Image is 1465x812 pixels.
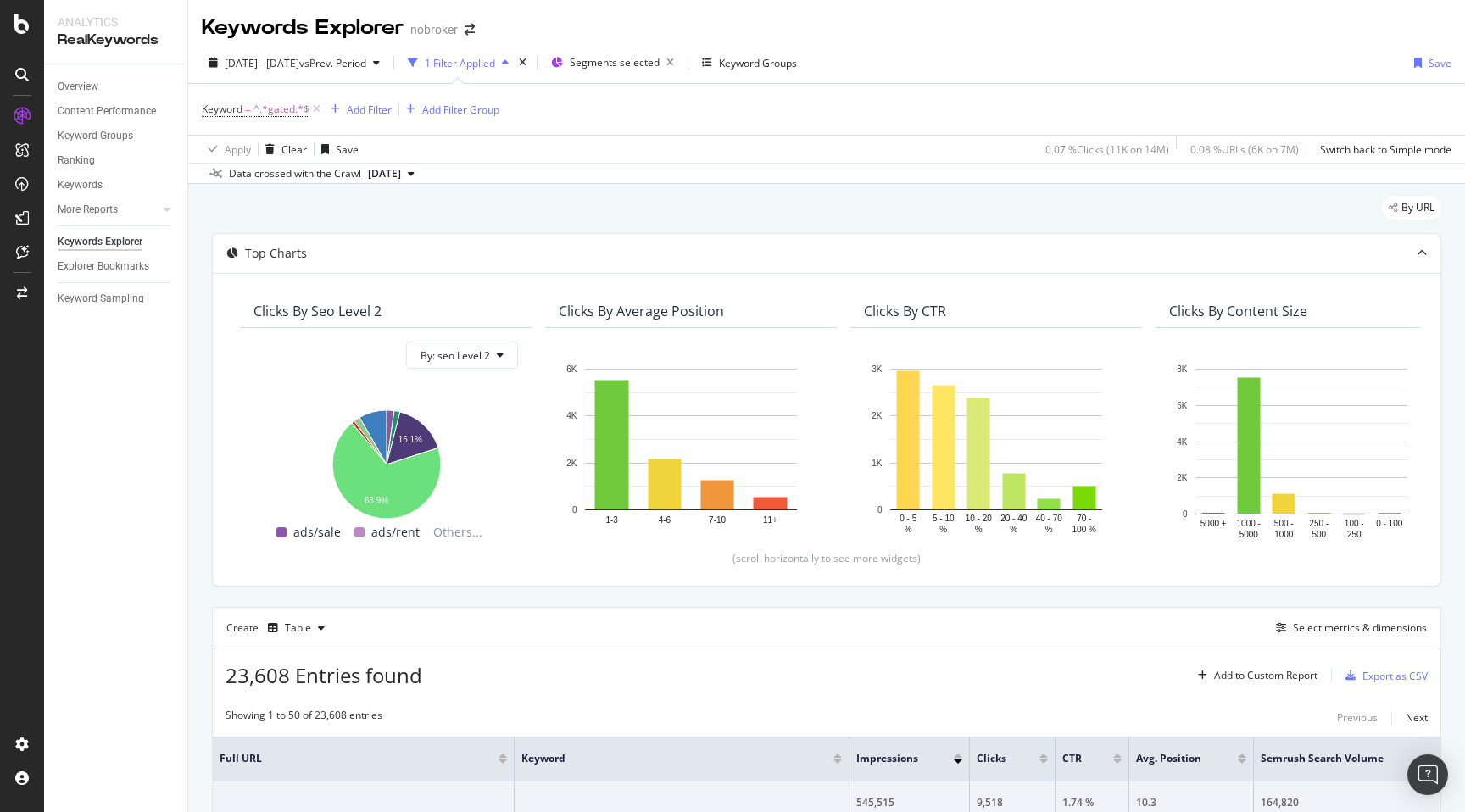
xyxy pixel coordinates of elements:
[900,514,916,523] text: 0 - 5
[58,152,175,170] a: Ranking
[58,233,142,251] div: Keywords Explorer
[1183,509,1188,519] text: 0
[58,31,174,50] div: RealKeywords
[299,56,366,70] span: vs Prev. Period
[1000,514,1028,523] text: 20 - 40
[58,176,175,194] a: Keywords
[1169,360,1434,542] svg: A chart.
[1072,525,1096,534] text: 100 %
[245,245,307,262] div: Top Charts
[253,303,382,320] div: Clicks By seo Level 2
[1177,401,1188,410] text: 6K
[877,505,883,514] text: 0
[58,176,103,194] div: Keywords
[695,49,804,76] button: Keyword Groups
[58,290,175,308] a: Keyword Sampling
[856,795,962,810] div: 545,515
[202,49,387,76] button: [DATE] - [DATE]vsPrev. Period
[422,103,499,117] div: Add Filter Group
[872,459,883,468] text: 1K
[401,49,515,76] button: 1 Filter Applied
[521,751,808,766] span: Keyword
[58,103,156,120] div: Content Performance
[1045,142,1169,157] div: 0.07 % Clicks ( 11K on 14M )
[544,49,681,76] button: Segments selected
[58,233,175,251] a: Keywords Explorer
[515,54,530,71] div: times
[58,127,175,145] a: Keyword Groups
[1337,708,1378,728] button: Previous
[398,436,422,445] text: 16.1%
[202,14,404,42] div: Keywords Explorer
[1339,662,1428,689] button: Export as CSV
[425,56,495,70] div: 1 Filter Applied
[58,290,144,308] div: Keyword Sampling
[570,55,660,70] span: Segments selected
[856,751,928,766] span: Impressions
[1169,303,1307,320] div: Clicks By Content Size
[864,360,1128,537] svg: A chart.
[58,127,133,145] div: Keyword Groups
[253,401,518,522] svg: A chart.
[261,615,331,642] button: Table
[1177,474,1188,483] text: 2K
[966,514,993,523] text: 10 - 20
[465,24,475,36] div: arrow-right-arrow-left
[864,303,946,320] div: Clicks By CTR
[605,515,618,525] text: 1-3
[1407,754,1448,795] div: Open Intercom Messenger
[1312,530,1326,539] text: 500
[1010,525,1017,534] text: %
[365,496,388,505] text: 68.9%
[1191,662,1317,689] button: Add to Custom Report
[559,360,823,537] svg: A chart.
[1320,142,1451,157] div: Switch back to Simple mode
[225,142,251,157] div: Apply
[1200,519,1227,528] text: 5000 +
[1376,519,1403,528] text: 0 - 100
[281,142,307,157] div: Clear
[58,201,159,219] a: More Reports
[905,525,912,534] text: %
[293,522,341,542] span: ads/sale
[406,342,518,369] button: By: seo Level 2
[58,78,98,96] div: Overview
[763,515,777,525] text: 11+
[1177,364,1188,374] text: 8K
[225,56,299,70] span: [DATE] - [DATE]
[1362,669,1428,683] div: Export as CSV
[58,78,175,96] a: Overview
[58,103,175,120] a: Content Performance
[1313,136,1451,163] button: Switch back to Simple mode
[975,525,983,534] text: %
[1237,519,1261,528] text: 1000 -
[933,514,955,523] text: 5 - 10
[1347,530,1362,539] text: 250
[58,258,149,275] div: Explorer Bookmarks
[1190,142,1299,157] div: 0.08 % URLs ( 6K on 7M )
[421,348,490,363] span: By: seo Level 2
[1177,437,1188,447] text: 4K
[566,412,577,421] text: 4K
[1261,751,1400,766] span: Semrush Search Volume
[202,136,251,163] button: Apply
[368,166,401,181] span: 2025 Jun. 2nd
[1077,514,1091,523] text: 70 -
[872,364,883,374] text: 3K
[1062,751,1089,766] span: CTR
[58,14,174,31] div: Analytics
[202,102,242,116] span: Keyword
[559,303,724,320] div: Clicks By Average Position
[572,505,577,514] text: 0
[226,661,422,689] span: 23,608 Entries found
[1309,519,1329,528] text: 250 -
[1062,795,1122,810] div: 1.74 %
[977,751,1014,766] span: Clicks
[226,708,382,728] div: Showing 1 to 50 of 23,608 entries
[324,99,392,120] button: Add Filter
[1045,525,1053,534] text: %
[1269,618,1427,638] button: Select metrics & dimensions
[58,258,175,275] a: Explorer Bookmarks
